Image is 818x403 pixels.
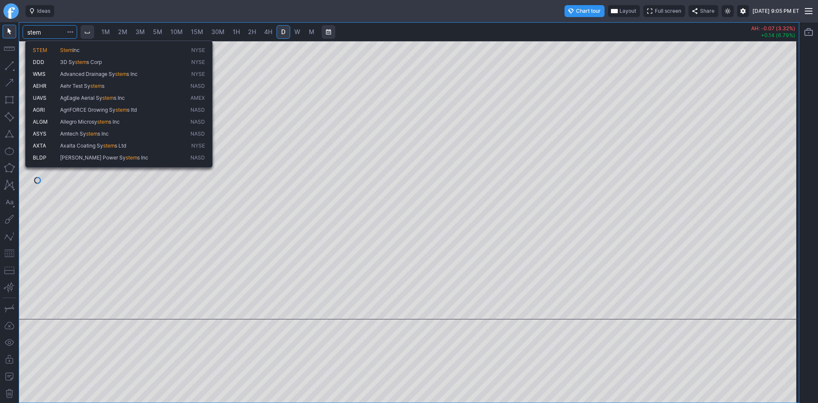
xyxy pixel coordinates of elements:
[3,319,16,332] button: Drawings autosave: Off
[33,83,46,89] span: AEHR
[72,47,80,53] span: Inc
[190,107,205,114] span: NASD
[191,142,205,150] span: NYSE
[33,47,47,53] span: STEM
[3,353,16,366] button: Lock drawings
[191,28,203,35] span: 15M
[248,28,256,35] span: 2H
[576,7,601,15] span: Chart tour
[3,127,16,141] button: Triangle
[60,83,90,89] span: Aehr Test Sy
[3,3,19,19] a: Finviz.com
[102,83,104,89] span: s
[3,336,16,349] button: Hide drawings
[3,76,16,90] button: Arrow
[191,71,205,78] span: NYSE
[688,5,718,17] button: Share
[86,130,98,137] span: stem
[26,5,54,17] button: Ideas
[655,7,681,15] span: Full screen
[737,5,749,17] button: Settings
[167,25,187,39] a: 10M
[3,42,16,55] button: Measure
[190,154,205,162] span: NASD
[60,59,75,65] span: 3D Sy
[135,28,145,35] span: 3M
[115,107,127,113] span: stem
[115,142,126,149] span: s Ltd
[127,71,138,77] span: s Inc
[60,119,97,125] span: Allegro Microsy
[3,161,16,175] button: Polygon
[103,142,115,149] span: stem
[207,25,228,39] a: 30M
[114,25,131,39] a: 2M
[722,5,734,17] button: Toggle light mode
[23,25,77,39] input: Search
[190,130,205,138] span: NASD
[153,28,162,35] span: 5M
[60,142,103,149] span: Axalta Coating Sy
[700,7,714,15] span: Share
[118,28,127,35] span: 2M
[309,28,314,35] span: M
[33,154,46,161] span: BLDP
[260,25,276,39] a: 4H
[211,28,225,35] span: 30M
[98,25,114,39] a: 1M
[305,25,318,39] a: M
[3,144,16,158] button: Ellipse
[3,93,16,107] button: Rectangle
[3,281,16,294] button: Anchored VWAP
[60,154,126,161] span: [PERSON_NAME] Power Sy
[802,25,815,39] button: Portfolio watchlist
[190,95,205,102] span: AMEX
[191,47,205,54] span: NYSE
[114,95,125,101] span: s Inc
[33,130,46,137] span: ASYS
[751,33,795,38] p: +0.14 (6.79%)
[132,25,149,39] a: 3M
[60,47,72,53] span: Stem
[33,107,45,113] span: AGRI
[619,7,636,15] span: Layout
[291,25,304,39] a: W
[33,142,46,149] span: AXTA
[3,229,16,243] button: Elliott waves
[643,5,685,17] button: Full screen
[608,5,640,17] button: Layout
[102,95,114,101] span: stem
[3,246,16,260] button: Fibonacci retracements
[170,28,183,35] span: 10M
[322,25,335,39] button: Range
[126,154,137,161] span: stem
[33,71,46,77] span: WMS
[233,28,240,35] span: 1H
[190,119,205,126] span: NASD
[81,25,94,39] button: Interval
[191,59,205,66] span: NYSE
[33,95,46,101] span: UAVS
[3,178,16,192] button: XABCD
[187,25,207,39] a: 15M
[115,71,127,77] span: stem
[137,154,148,161] span: s Inc
[60,71,115,77] span: Advanced Drainage Sy
[751,26,795,31] p: AH: -0.07 (3.32%)
[190,83,205,90] span: NASD
[97,119,109,125] span: stem
[244,25,260,39] a: 2H
[25,41,213,168] div: Search
[75,59,86,65] span: stem
[294,28,300,35] span: W
[101,28,110,35] span: 1M
[281,28,285,35] span: D
[3,59,16,72] button: Line
[264,28,272,35] span: 4H
[752,7,799,15] span: [DATE] 9:05 PM ET
[229,25,244,39] a: 1H
[3,370,16,383] button: Add note
[3,387,16,400] button: Remove all drawings
[60,95,102,101] span: AgEagle Aerial Sy
[3,212,16,226] button: Brush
